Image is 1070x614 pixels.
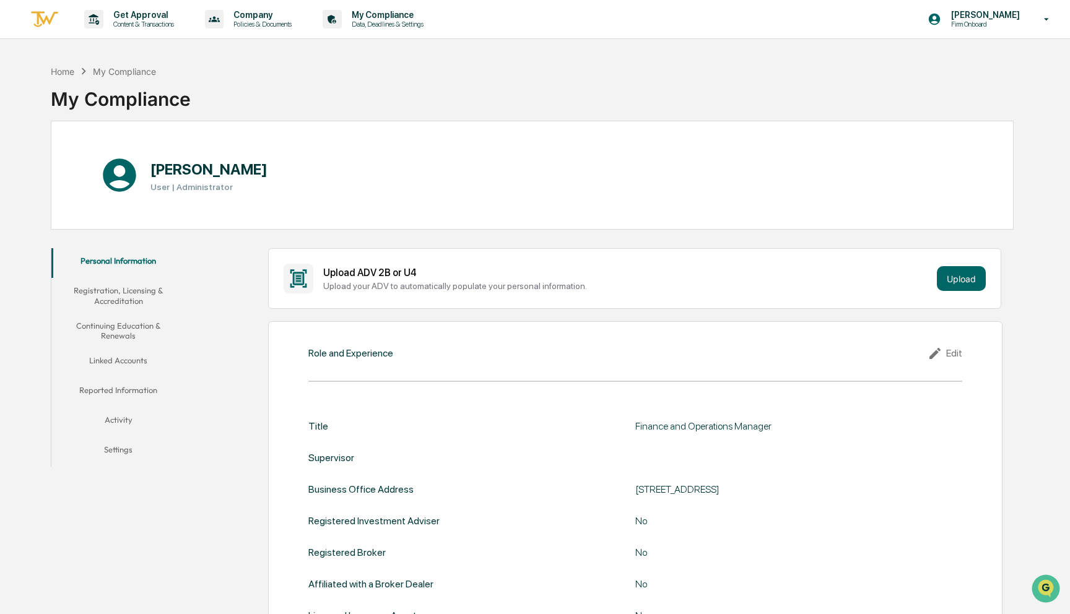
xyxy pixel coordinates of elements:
[30,9,59,30] img: logo
[635,578,945,590] div: No
[51,437,186,467] button: Settings
[51,66,74,77] div: Home
[224,20,298,28] p: Policies & Documents
[51,78,191,110] div: My Compliance
[635,547,945,558] div: No
[51,248,186,467] div: secondary tabs example
[12,26,225,46] p: How can we help?
[323,267,932,279] div: Upload ADV 2B or U4
[635,483,945,495] div: [STREET_ADDRESS]
[342,10,430,20] p: My Compliance
[51,348,186,378] button: Linked Accounts
[51,248,186,278] button: Personal Information
[103,20,180,28] p: Content & Transactions
[25,156,80,168] span: Preclearance
[308,420,328,432] div: Title
[51,378,186,407] button: Reported Information
[51,407,186,437] button: Activity
[12,95,35,117] img: 1746055101610-c473b297-6a78-478c-a979-82029cc54cd1
[12,157,22,167] div: 🖐️
[51,278,186,313] button: Registration, Licensing & Accreditation
[12,181,22,191] div: 🔎
[308,547,386,558] div: Registered Broker
[342,20,430,28] p: Data, Deadlines & Settings
[1030,573,1064,607] iframe: Open customer support
[308,347,393,359] div: Role and Experience
[928,346,962,361] div: Edit
[51,313,186,348] button: Continuing Education & Renewals
[93,66,156,77] div: My Compliance
[123,210,150,219] span: Pylon
[211,98,225,113] button: Start new chat
[25,179,78,192] span: Data Lookup
[323,281,932,291] div: Upload your ADV to automatically populate your personal information.
[941,10,1026,20] p: [PERSON_NAME]
[224,10,298,20] p: Company
[308,515,440,527] div: Registered Investment Adviser
[87,209,150,219] a: Powered byPylon
[635,420,945,432] div: Finance and Operations Manager
[937,266,986,291] button: Upload
[308,483,414,495] div: Business Office Address
[150,182,267,192] h3: User | Administrator
[103,10,180,20] p: Get Approval
[42,107,157,117] div: We're available if you need us!
[941,20,1026,28] p: Firm Onboard
[102,156,154,168] span: Attestations
[85,151,159,173] a: 🗄️Attestations
[150,160,267,178] h1: [PERSON_NAME]
[7,151,85,173] a: 🖐️Preclearance
[635,515,945,527] div: No
[308,452,354,464] div: Supervisor
[90,157,100,167] div: 🗄️
[42,95,203,107] div: Start new chat
[308,578,433,590] div: Affiliated with a Broker Dealer
[7,175,83,197] a: 🔎Data Lookup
